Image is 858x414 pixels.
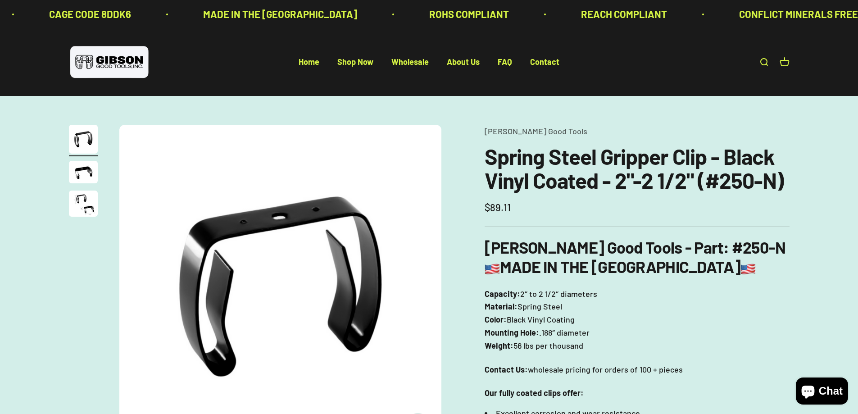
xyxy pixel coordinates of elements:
p: CONFLICT MINERALS FREE [739,6,858,22]
sale-price: $89.11 [485,200,511,215]
b: Mounting Hole: [485,328,539,337]
a: Wholesale [391,57,429,67]
span: Black Vinyl Coating [507,313,575,326]
a: Home [299,57,319,67]
h1: Spring Steel Gripper Clip - Black Vinyl Coated - 2"-2 1/2" (#250-N) [485,145,790,192]
a: Shop Now [337,57,373,67]
strong: Our fully coated clips offer: [485,388,584,398]
span: Spring Steel [518,300,562,313]
b: Material: [485,301,518,311]
p: ROHS COMPLIANT [429,6,509,22]
a: Contact [530,57,559,67]
a: [PERSON_NAME] Good Tools [485,126,587,136]
p: wholesale pricing for orders of 100 + pieces [485,363,790,376]
button: Go to item 2 [69,161,98,186]
a: FAQ [498,57,512,67]
img: Gripper clip, made & shipped from the USA! [69,125,98,154]
inbox-online-store-chat: Shopify online store chat [793,378,851,407]
span: 2″ to 2 1/2″ diameters [520,287,597,300]
img: close up of a spring steel gripper clip, tool clip, durable, secure holding, Excellent corrosion ... [69,191,98,217]
span: 56 lbs per thousand [513,339,583,352]
b: Capacity: [485,289,520,299]
button: Go to item 1 [69,125,98,156]
b: [PERSON_NAME] Good Tools - Part: #250-N [485,237,786,257]
p: CAGE CODE 8DDK6 [49,6,131,22]
button: Go to item 3 [69,191,98,219]
b: Color: [485,314,507,324]
p: MADE IN THE [GEOGRAPHIC_DATA] [203,6,357,22]
p: REACH COMPLIANT [581,6,667,22]
img: close up of a spring steel gripper clip, tool clip, durable, secure holding, Excellent corrosion ... [69,161,98,183]
a: About Us [447,57,480,67]
strong: Contact Us: [485,364,528,374]
b: Weight: [485,341,513,350]
span: .188″ diameter [539,326,590,339]
b: MADE IN THE [GEOGRAPHIC_DATA] [485,257,756,276]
